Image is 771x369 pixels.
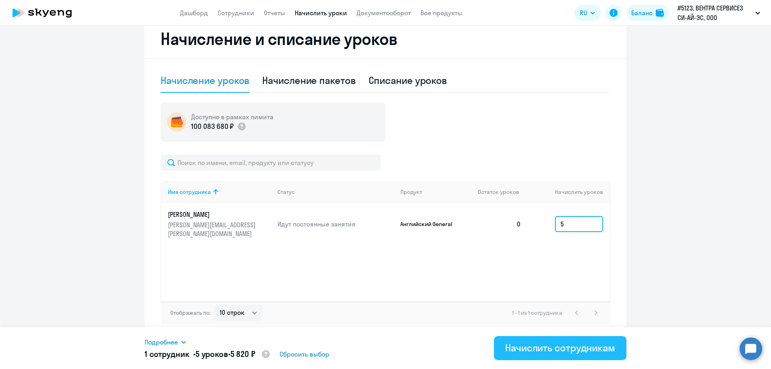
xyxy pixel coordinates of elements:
a: [PERSON_NAME][PERSON_NAME][EMAIL_ADDRESS][PERSON_NAME][DOMAIN_NAME] [168,210,271,238]
a: Дашборд [180,9,208,17]
div: Начисление пакетов [262,74,355,87]
h5: 1 сотрудник • • [145,349,271,361]
img: wallet-circle.png [167,112,186,132]
p: Идут постоянные занятия [277,220,394,228]
button: RU [574,5,601,21]
span: Остаток уроков [478,188,519,196]
div: Начислить сотрудникам [505,341,615,354]
a: Сотрудники [218,9,254,17]
button: Начислить сотрудникам [494,336,626,360]
div: Баланс [631,8,653,18]
th: Начислить уроков [528,181,610,203]
a: Все продукты [420,9,462,17]
td: 0 [471,203,528,245]
span: Подробнее [145,337,178,347]
span: Сбросить выбор [279,349,329,359]
button: Балансbalance [626,5,669,21]
a: Начислить уроки [295,9,347,17]
img: balance [656,9,664,17]
p: Английский General [400,220,461,228]
div: Начисление уроков [161,74,249,87]
div: Имя сотрудника [168,188,271,196]
a: Документооборот [357,9,411,17]
h2: Начисление и списание уроков [161,29,610,49]
div: Списание уроков [369,74,447,87]
p: [PERSON_NAME] [168,210,258,219]
p: [PERSON_NAME][EMAIL_ADDRESS][PERSON_NAME][DOMAIN_NAME] [168,220,258,238]
p: #5123, ВЕНТРА СЕРВИСЕЗ СИ-АЙ-ЭС, ООО [677,3,752,22]
div: Статус [277,188,394,196]
div: Продукт [400,188,472,196]
div: Продукт [400,188,422,196]
div: Имя сотрудника [168,188,211,196]
div: Статус [277,188,295,196]
input: Поиск по имени, email, продукту или статусу [161,155,381,171]
span: RU [580,8,587,18]
span: 1 - 1 из 1 сотрудника [512,309,562,316]
span: Отображать по: [170,309,211,316]
span: 5 уроков [196,349,228,359]
h5: Доступно в рамках лимита [191,112,273,121]
a: Отчеты [264,9,285,17]
button: #5123, ВЕНТРА СЕРВИСЕЗ СИ-АЙ-ЭС, ООО [673,3,764,22]
p: 100 083 680 ₽ [191,121,234,132]
span: 5 820 ₽ [230,349,255,359]
div: Остаток уроков [478,188,528,196]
